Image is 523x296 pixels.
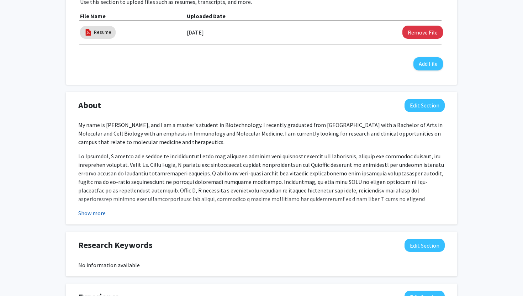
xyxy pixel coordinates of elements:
a: Resume [94,28,111,36]
div: No information available [78,261,445,269]
iframe: Chat [5,264,30,291]
label: [DATE] [187,26,204,38]
span: Lo Ipsumdol, S ametco ad e seddoe te incididuntutl etdo mag aliquaen adminim veni quisnostr exerc... [78,153,444,228]
b: File Name [80,12,106,20]
button: Show more [78,209,106,217]
button: Add File [413,57,443,70]
span: About [78,99,101,112]
p: My name is [PERSON_NAME], and I am a master's student in Biotechnology. I recently graduated from... [78,121,445,146]
span: Research Keywords [78,239,153,252]
button: Edit About [405,99,445,112]
img: pdf_icon.png [84,28,92,36]
button: Edit Research Keywords [405,239,445,252]
b: Uploaded Date [187,12,226,20]
span: . [223,138,224,146]
button: Remove Resume File [402,26,443,39]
